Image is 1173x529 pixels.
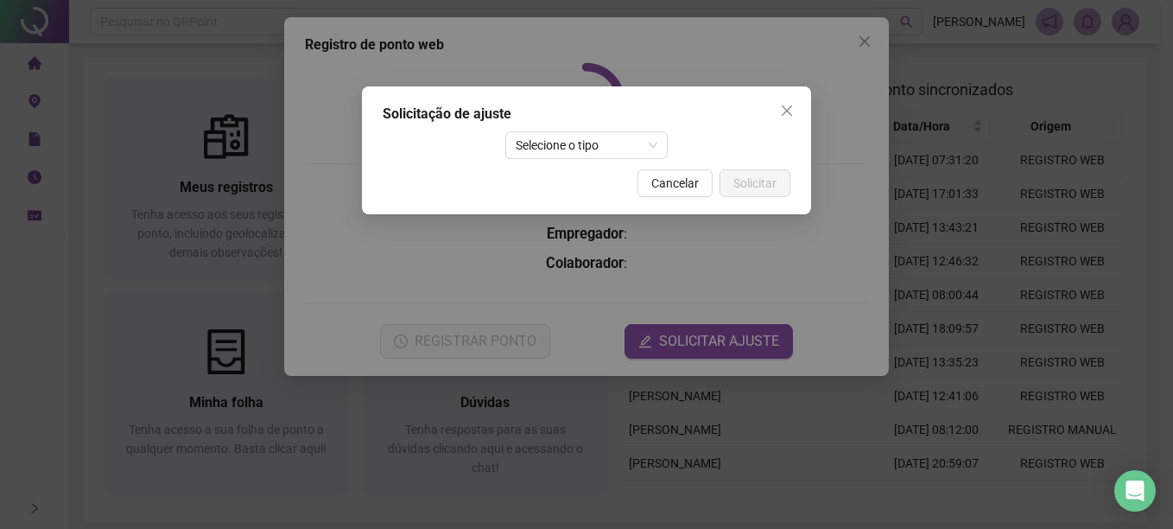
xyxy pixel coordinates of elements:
[780,104,794,118] span: close
[637,169,713,197] button: Cancelar
[651,174,699,193] span: Cancelar
[1114,470,1156,512] div: Open Intercom Messenger
[720,169,790,197] button: Solicitar
[383,104,790,124] div: Solicitação de ajuste
[773,97,801,124] button: Close
[516,132,658,158] span: Selecione o tipo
